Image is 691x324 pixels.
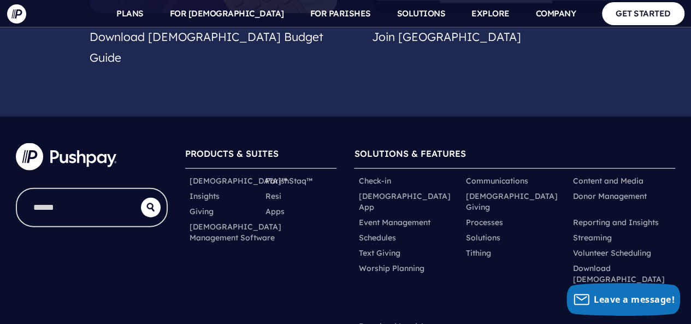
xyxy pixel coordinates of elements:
[572,248,651,258] a: Volunteer Scheduling
[265,191,281,202] a: Resi
[185,143,337,169] h6: PRODUCTS & SUITES
[572,191,646,202] a: Donor Management
[90,30,323,64] a: Download [DEMOGRAPHIC_DATA] Budget Guide
[372,30,521,44] a: Join [GEOGRAPHIC_DATA]
[190,175,287,186] a: [DEMOGRAPHIC_DATA]™
[465,175,528,186] a: Communications
[568,261,675,319] li: Download [DEMOGRAPHIC_DATA] App
[358,263,424,274] a: Worship Planning
[265,206,284,217] a: Apps
[358,232,395,243] a: Schedules
[354,143,675,169] h6: SOLUTIONS & FEATURES
[190,221,281,243] a: [DEMOGRAPHIC_DATA] Management Software
[465,191,564,213] a: [DEMOGRAPHIC_DATA] Giving
[572,232,611,243] a: Streaming
[190,191,220,202] a: Insights
[594,293,675,305] span: Leave a message!
[358,217,430,228] a: Event Management
[566,283,680,316] button: Leave a message!
[465,217,503,228] a: Processes
[358,248,400,258] a: Text Giving
[465,248,491,258] a: Tithing
[190,206,214,217] a: Giving
[265,175,312,186] a: ParishStaq™
[465,232,500,243] a: Solutions
[358,175,391,186] a: Check-in
[358,191,457,213] a: [DEMOGRAPHIC_DATA] App
[572,217,658,228] a: Reporting and Insights
[572,175,643,186] a: Content and Media
[602,2,684,25] a: GET STARTED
